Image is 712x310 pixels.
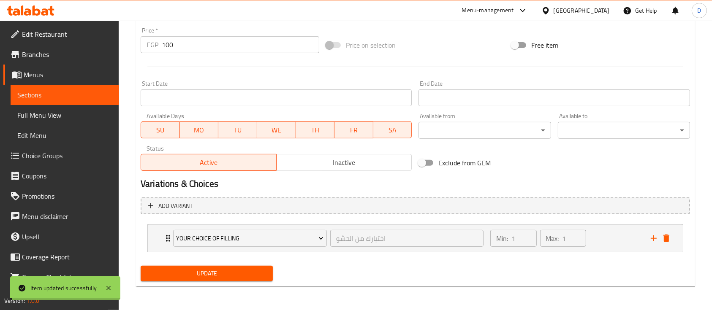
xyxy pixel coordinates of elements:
[280,156,409,169] span: Inactive
[218,121,257,138] button: TU
[17,130,112,140] span: Edit Menu
[147,268,266,279] span: Update
[22,272,112,282] span: Grocery Checklist
[141,121,180,138] button: SU
[546,233,559,243] p: Max:
[141,178,690,190] h2: Variations & Choices
[373,121,412,138] button: SA
[141,221,690,256] li: Expand
[3,24,119,44] a: Edit Restaurant
[419,122,551,139] div: ​
[176,233,323,244] span: Your choice of filling
[496,233,508,243] p: Min:
[148,225,683,252] div: Expand
[3,206,119,226] a: Menu disclaimer
[660,232,673,245] button: delete
[147,40,158,50] p: EGP
[3,247,119,267] a: Coverage Report
[11,125,119,146] a: Edit Menu
[17,90,112,100] span: Sections
[22,29,112,39] span: Edit Restaurant
[3,44,119,65] a: Branches
[554,6,609,15] div: [GEOGRAPHIC_DATA]
[22,211,112,221] span: Menu disclaimer
[3,166,119,186] a: Coupons
[346,40,396,50] span: Price on selection
[438,158,491,168] span: Exclude from GEM
[141,266,273,281] button: Update
[257,121,296,138] button: WE
[3,226,119,247] a: Upsell
[141,154,277,171] button: Active
[299,124,332,136] span: TH
[531,40,558,50] span: Free item
[26,295,39,306] span: 1.0.0
[3,186,119,206] a: Promotions
[22,232,112,242] span: Upsell
[22,171,112,181] span: Coupons
[144,156,273,169] span: Active
[30,283,97,293] div: Item updated successfully
[22,252,112,262] span: Coverage Report
[462,5,514,16] div: Menu-management
[558,122,690,139] div: ​
[22,151,112,161] span: Choice Groups
[3,65,119,85] a: Menus
[3,267,119,287] a: Grocery Checklist
[173,230,327,247] button: Your choice of filling
[24,70,112,80] span: Menus
[22,49,112,59] span: Branches
[338,124,370,136] span: FR
[141,197,690,215] button: Add variant
[334,121,373,138] button: FR
[377,124,409,136] span: SA
[697,6,701,15] span: D
[183,124,215,136] span: MO
[276,154,412,171] button: Inactive
[11,105,119,125] a: Full Menu View
[17,110,112,120] span: Full Menu View
[222,124,254,136] span: TU
[4,295,25,306] span: Version:
[180,121,219,138] button: MO
[162,36,319,53] input: Please enter price
[647,232,660,245] button: add
[261,124,293,136] span: WE
[296,121,335,138] button: TH
[144,124,177,136] span: SU
[158,201,193,211] span: Add variant
[22,191,112,201] span: Promotions
[11,85,119,105] a: Sections
[3,146,119,166] a: Choice Groups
